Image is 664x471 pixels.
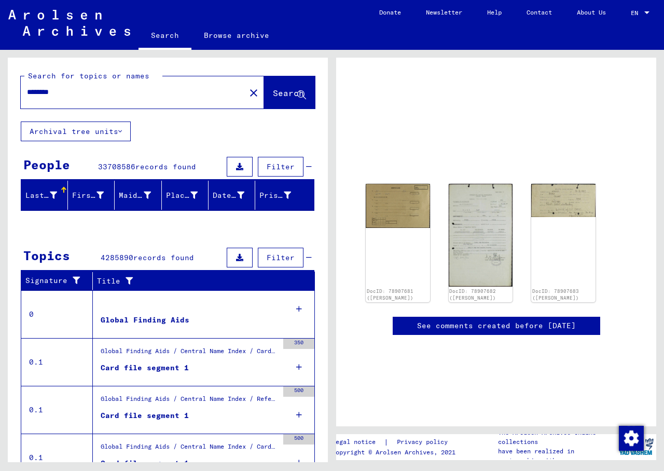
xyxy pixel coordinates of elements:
div: First Name [72,187,117,204]
span: records found [135,162,196,171]
div: 500 [283,434,314,445]
div: Last Name [25,187,70,204]
mat-header-cell: First Name [68,181,115,210]
div: Last Name [25,190,57,201]
a: Browse archive [191,23,282,48]
a: DocID: 78907681 ([PERSON_NAME]) [367,288,413,301]
button: Clear [243,82,264,103]
div: Signature [25,273,95,289]
div: | [332,437,460,448]
span: 4285890 [101,253,133,262]
p: have been realized in partnership with [498,447,616,465]
div: Global Finding Aids / Central Name Index / Cards that have been scanned during first sequential m... [101,346,278,361]
mat-header-cell: Place of Birth [162,181,209,210]
a: Search [139,23,191,50]
div: Card file segment 1 [101,410,189,421]
div: Global Finding Aids / Central Name Index / Cards, which have been separated just before or during... [101,442,278,456]
div: Card file segment 1 [101,458,189,469]
div: Topics [23,246,70,265]
div: Prisoner # [259,190,291,201]
div: Date of Birth [213,187,257,204]
p: Copyright © Arolsen Archives, 2021 [332,448,460,457]
div: Card file segment 1 [101,362,189,373]
td: 0.1 [21,338,93,386]
img: Arolsen_neg.svg [8,10,130,36]
mat-header-cell: Date of Birth [209,181,255,210]
img: yv_logo.png [617,434,656,460]
div: Maiden Name [119,190,150,201]
div: Title [97,273,305,289]
span: Filter [267,162,295,171]
div: First Name [72,190,104,201]
mat-header-cell: Maiden Name [115,181,161,210]
img: 001.jpg [531,184,596,217]
div: 350 [283,339,314,349]
a: Legal notice [332,437,384,448]
span: records found [133,253,194,262]
p: The Arolsen Archives online collections [498,428,616,447]
div: Date of Birth [213,190,244,201]
div: Change consent [618,425,643,450]
div: Place of Birth [166,190,198,201]
a: Privacy policy [389,437,460,448]
div: People [23,155,70,174]
div: Title [97,276,294,287]
mat-icon: close [247,87,260,99]
a: DocID: 78907683 ([PERSON_NAME]) [532,288,579,301]
img: Change consent [619,426,644,451]
span: EN [631,9,642,17]
div: Global Finding Aids / Central Name Index / Reference cards and originals, which have been discove... [101,394,278,409]
mat-label: Search for topics or names [28,71,149,80]
span: 33708586 [98,162,135,171]
a: See comments created before [DATE] [417,320,576,331]
button: Filter [258,248,303,267]
div: Signature [25,275,85,286]
span: Filter [267,253,295,262]
span: Search [273,88,304,98]
mat-header-cell: Last Name [21,181,68,210]
button: Archival tree units [21,122,131,141]
button: Filter [258,157,303,177]
td: 0 [21,290,93,338]
div: Maiden Name [119,187,163,204]
img: 001.jpg [449,184,513,287]
img: 001.jpg [366,184,430,228]
mat-header-cell: Prisoner # [255,181,314,210]
a: DocID: 78907682 ([PERSON_NAME]) [449,288,496,301]
button: Search [264,76,315,109]
div: Place of Birth [166,187,211,204]
div: Global Finding Aids [101,315,189,326]
td: 0.1 [21,386,93,434]
div: 500 [283,386,314,397]
div: Prisoner # [259,187,304,204]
